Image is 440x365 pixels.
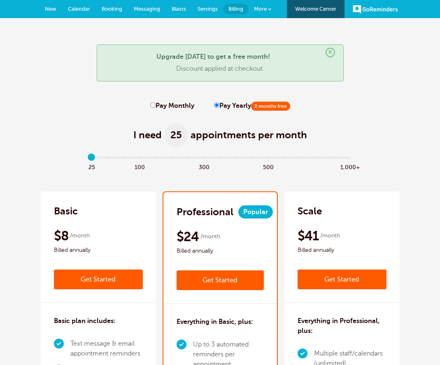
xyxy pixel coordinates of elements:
[200,232,220,242] span: /month
[150,102,156,108] input: Pay Monthly
[298,316,386,336] h3: Everything in Professional, plus:
[214,102,290,110] label: Pay Yearly
[214,102,219,108] input: Pay Yearly2 months free
[132,162,148,171] span: 100
[54,245,143,255] span: Billed annually
[54,205,78,218] h2: Basic
[177,317,253,327] h3: Everything in Basic, plus:
[196,162,212,171] span: 300
[177,228,199,245] span: $24
[133,128,162,142] span: I need
[177,270,264,290] a: Get Started
[54,270,143,289] a: Get Started
[150,102,194,110] label: Pay Monthly
[68,6,90,12] span: Calendar
[228,6,243,12] span: Billing
[298,205,322,218] h2: Scale
[260,162,276,171] span: 500
[84,162,100,171] span: 25
[172,6,186,12] span: Blasts
[198,6,218,12] span: Settings
[45,6,56,12] span: New
[326,48,335,57] span: ×
[298,228,319,244] span: $41
[298,245,386,255] span: Billed annually
[165,123,187,146] span: 25
[156,53,270,60] strong: Upgrade [DATE] to get a free month!
[251,102,290,111] span: 2 months free
[254,6,267,12] span: More
[102,6,122,12] span: Booking
[177,205,233,219] h2: Professional
[70,231,90,241] span: /month
[238,205,273,219] span: Popular
[340,162,356,171] span: 1,000+
[134,6,160,12] span: Messaging
[54,228,69,244] span: $8
[70,336,143,362] li: Text message & email appointment reminders
[54,316,116,326] h3: Basic plan includes:
[191,128,307,142] span: appointments per month
[177,246,264,256] span: Billed annually
[223,4,248,14] a: Billing
[105,65,335,73] p: Discount applied at checkout.
[320,231,340,241] span: /month
[298,270,386,289] a: Get Started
